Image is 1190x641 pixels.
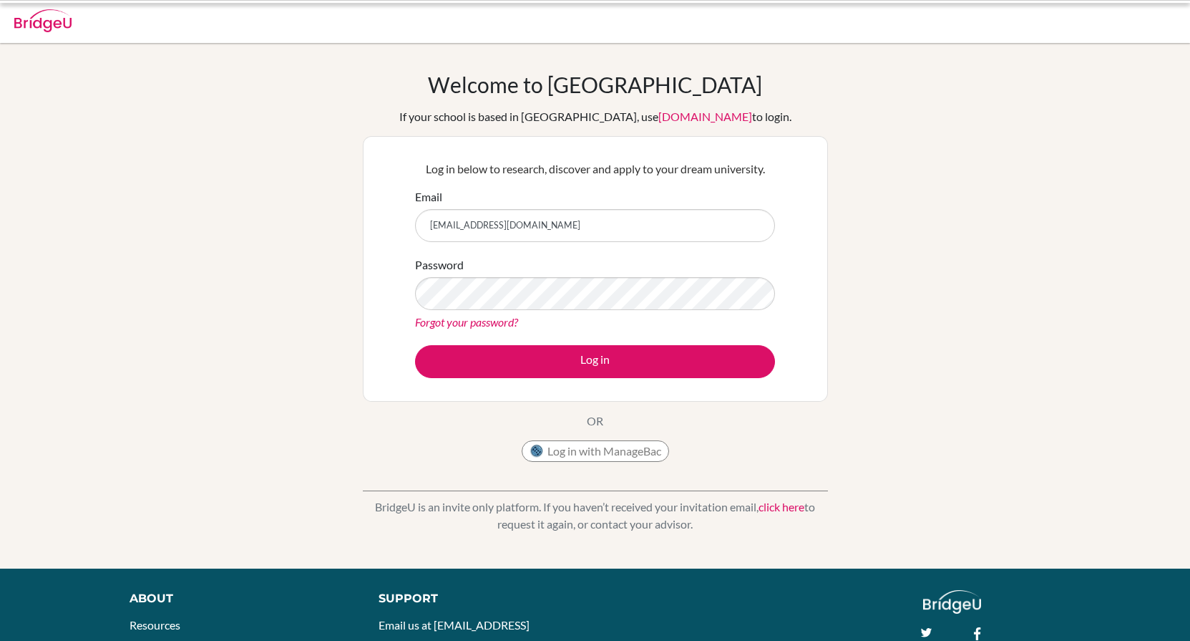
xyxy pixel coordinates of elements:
img: Bridge-U [14,9,72,32]
a: click here [759,500,804,514]
p: BridgeU is an invite only platform. If you haven’t received your invitation email, to request it ... [363,498,828,533]
img: logo_white@2x-f4f0deed5e89b7ecb1c2cc34c3e3d731f90f0f143d5ea2071677605dd97b5244.png [923,590,981,614]
div: About [130,590,346,607]
a: Resources [130,618,180,632]
label: Password [415,256,464,274]
p: OR [587,413,603,430]
h1: Welcome to [GEOGRAPHIC_DATA] [428,72,762,97]
a: Forgot your password? [415,315,518,329]
div: Support [379,590,580,607]
a: [DOMAIN_NAME] [658,110,752,123]
label: Email [415,188,442,206]
button: Log in with ManageBac [522,440,669,462]
div: If your school is based in [GEOGRAPHIC_DATA], use to login. [399,108,791,125]
button: Log in [415,345,775,378]
p: Log in below to research, discover and apply to your dream university. [415,160,775,178]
